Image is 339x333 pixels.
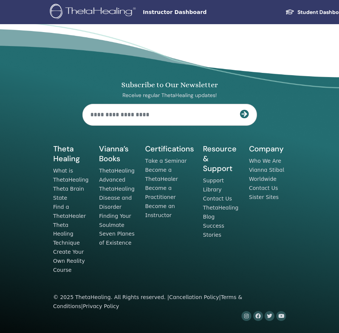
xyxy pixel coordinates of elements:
[99,213,131,228] a: Finding Your Soulmate
[99,177,135,192] a: Advanced ThetaHealing
[145,167,178,182] a: Become a ThetaHealer
[82,92,257,99] p: Receive regular ThetaHealing updates!
[249,194,279,200] a: Sister Sites
[53,144,90,163] h5: Theta Healing
[203,144,240,173] h5: Resource & Support
[83,303,119,309] a: Privacy Policy
[145,158,187,164] a: Take a Seminar
[203,196,232,202] a: Contact Us
[249,176,277,182] a: Worldwide
[99,144,136,163] h5: Vianna’s Books
[53,222,80,246] a: Theta Healing Technique
[99,195,132,210] a: Disease and Disorder
[249,158,281,164] a: Who We Are
[249,185,278,191] a: Contact Us
[249,167,284,173] a: Vianna Stibal
[99,168,135,174] a: ThetaHealing
[145,185,176,200] a: Become a Practitioner
[169,294,219,300] a: Cancellation Policy
[203,177,224,193] a: Support Library
[53,186,84,201] a: Theta Brain State
[53,168,89,183] a: What is ThetaHealing
[99,231,135,246] a: Seven Planes of Existence
[203,205,238,220] a: ThetaHealing Blog
[145,203,175,218] a: Become an Instructor
[143,8,256,16] span: Instructor Dashboard
[53,293,286,311] div: © 2025 ThetaHealing. All Rights reserved. | | |
[145,144,194,154] h5: Certifications
[50,4,138,21] img: logo.png
[53,249,85,273] a: Create Your Own Reality Course
[285,9,294,15] img: graduation-cap-white.svg
[82,80,257,89] h4: Subscribe to Our Newsletter
[203,223,224,238] a: Success Stories
[53,294,242,309] a: Terms & Conditions
[53,204,86,219] a: Find a ThetaHealer
[249,144,286,154] h5: Company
